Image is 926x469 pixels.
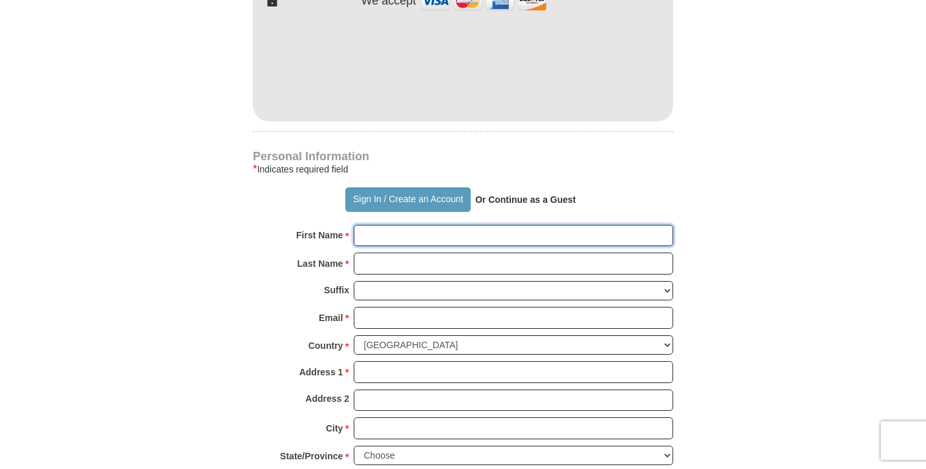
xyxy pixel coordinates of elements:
[308,337,343,355] strong: Country
[253,151,673,162] h4: Personal Information
[319,309,343,327] strong: Email
[253,162,673,177] div: Indicates required field
[475,194,576,205] strong: Or Continue as a Guest
[280,447,343,465] strong: State/Province
[326,419,343,437] strong: City
[296,226,343,244] strong: First Name
[299,363,343,381] strong: Address 1
[345,187,470,212] button: Sign In / Create an Account
[324,281,349,299] strong: Suffix
[297,255,343,273] strong: Last Name
[305,390,349,408] strong: Address 2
